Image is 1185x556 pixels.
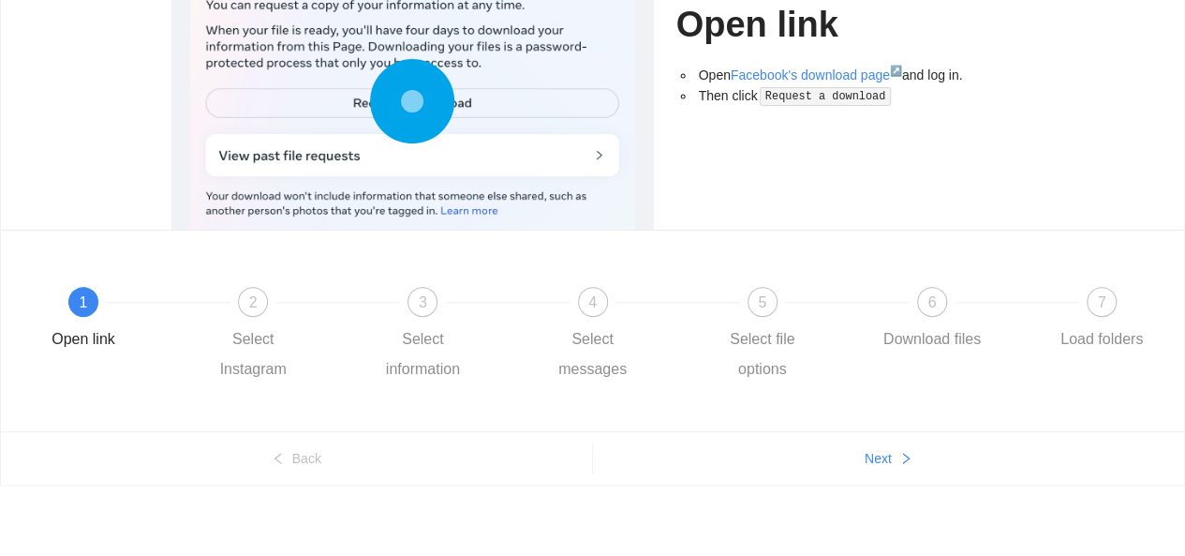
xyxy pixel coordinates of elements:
div: 5Select file options [708,287,878,384]
span: 4 [588,294,597,310]
span: 7 [1098,294,1106,310]
span: Next [865,448,892,469]
a: Facebook's download page↗ [731,68,902,83]
div: 6Download files [878,287,1047,354]
div: 3Select information [368,287,538,384]
sup: ↗ [890,65,902,76]
span: 6 [927,294,936,310]
div: Open link [52,324,115,354]
div: 7Load folders [1047,287,1156,354]
h1: Open link [676,3,1015,47]
div: Select file options [708,324,817,384]
div: 4Select messages [539,287,708,384]
div: Select information [368,324,477,384]
div: Load folders [1060,324,1143,354]
div: Download files [883,324,981,354]
button: leftBack [1,443,592,473]
span: 3 [419,294,427,310]
span: 5 [758,294,766,310]
div: 1Open link [29,287,199,354]
span: right [899,452,912,467]
div: Select messages [539,324,647,384]
li: Open and log in. [695,65,1015,85]
span: 2 [249,294,258,310]
div: 2Select Instagram [199,287,368,384]
span: 1 [80,294,88,310]
div: Select Instagram [199,324,307,384]
code: Request a download [760,87,891,106]
button: Nextright [593,443,1185,473]
li: Then click [695,85,1015,107]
